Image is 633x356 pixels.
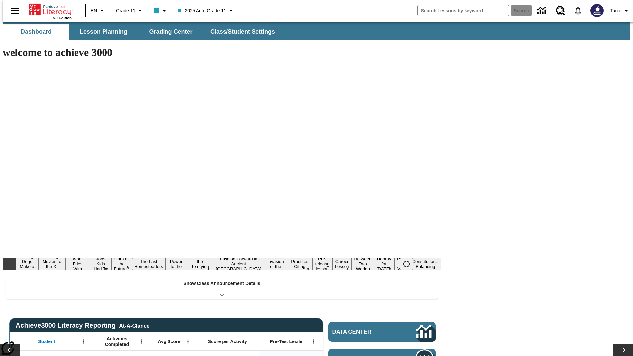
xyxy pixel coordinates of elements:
button: Slide 10 The Invasion of the Free CD [264,253,287,275]
p: Show Class Announcement Details [183,280,260,287]
button: Slide 14 Between Two Worlds [352,255,374,272]
span: Score per Activity [208,339,247,344]
button: Open Menu [308,337,318,346]
button: Slide 7 Solar Power to the People [166,253,187,275]
span: Avg Score [158,339,180,344]
button: Slide 5 Cars of the Future? [111,255,132,272]
button: Grading Center [138,24,204,40]
button: Slide 11 Mixed Practice: Citing Evidence [287,253,313,275]
button: Class color is light blue. Change class color [151,5,171,16]
button: Grade: Grade 11, Select a grade [113,5,147,16]
button: Dashboard [3,24,69,40]
img: Avatar [590,4,604,17]
div: Pause [400,258,420,270]
input: search field [418,5,509,16]
span: EN [91,7,97,14]
span: Student [38,339,55,344]
button: Profile/Settings [608,5,633,16]
button: Class: 2025 Auto Grade 11, Select your class [175,5,237,16]
a: Resource Center, Will open in new tab [552,2,569,19]
button: Slide 3 Do You Want Fries With That? [66,251,90,277]
button: Select a new avatar [587,2,608,19]
button: Lesson carousel, Next [613,344,633,356]
div: Show Class Announcement Details [6,276,438,299]
div: Home [29,2,72,20]
button: Open Menu [183,337,193,346]
button: Slide 13 Career Lesson [332,258,352,270]
button: Pause [400,258,413,270]
span: NJ Edition [53,16,72,20]
button: Slide 6 The Last Homesteaders [132,258,166,270]
div: At-A-Glance [119,322,149,329]
button: Class/Student Settings [205,24,280,40]
button: Open Menu [78,337,88,346]
button: Slide 15 Hooray for Constitution Day! [374,255,394,272]
span: Activities Completed [95,336,139,347]
span: Grade 11 [116,7,135,14]
h1: welcome to achieve 3000 [3,46,441,59]
a: Data Center [533,2,552,20]
span: 2025 Auto Grade 11 [178,7,226,14]
button: Slide 1 Diving Dogs Make a Splash [16,253,38,275]
span: Achieve3000 Literacy Reporting [16,322,150,329]
button: Slide 8 Attack of the Terrifying Tomatoes [187,253,213,275]
a: Notifications [569,2,587,19]
button: Slide 16 Point of View [394,255,409,272]
button: Slide 2 Taking Movies to the X-Dimension [38,253,66,275]
div: SubNavbar [3,22,630,40]
button: Open side menu [5,1,25,20]
button: Slide 9 Fashion Forward in Ancient Rome [213,255,264,272]
span: Data Center [332,329,394,335]
span: Pre-Test Lexile [270,339,303,344]
a: Data Center [328,322,436,342]
button: Slide 4 Dirty Jobs Kids Had To Do [90,251,111,277]
span: Tauto [610,7,621,14]
button: Language: EN, Select a language [88,5,109,16]
div: SubNavbar [3,24,281,40]
button: Lesson Planning [71,24,136,40]
a: Home [29,3,72,16]
button: Slide 12 Pre-release lesson [313,255,332,272]
button: Open Menu [137,337,147,346]
button: Slide 17 The Constitution's Balancing Act [409,253,441,275]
